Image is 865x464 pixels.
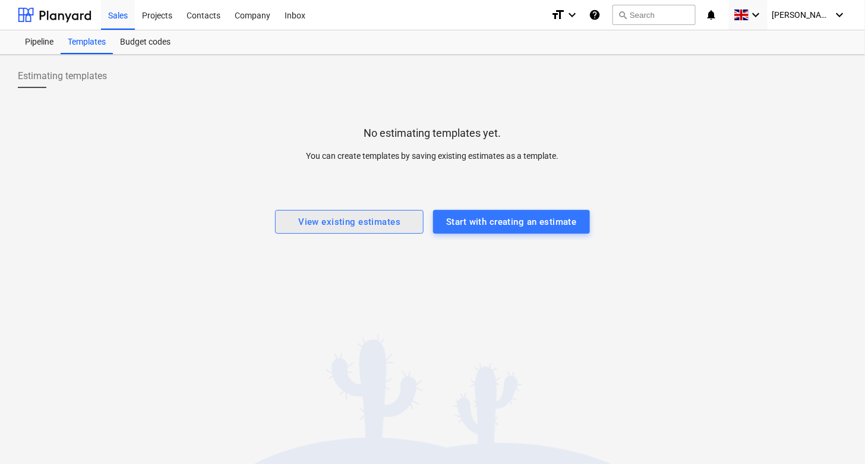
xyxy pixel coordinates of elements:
[833,8,847,22] i: keyboard_arrow_down
[618,10,627,20] span: search
[589,8,601,22] i: Knowledge base
[364,126,501,140] p: No estimating templates yet.
[565,8,579,22] i: keyboard_arrow_down
[18,30,61,54] a: Pipeline
[806,407,865,464] iframe: Chat Widget
[433,210,589,234] button: Start with creating an estimate
[551,8,565,22] i: format_size
[749,8,763,22] i: keyboard_arrow_down
[18,69,107,83] span: Estimating templates
[705,8,717,22] i: notifications
[298,214,400,230] div: View existing estimates
[446,214,576,230] div: Start with creating an estimate
[613,5,696,25] button: Search
[61,30,113,54] a: Templates
[113,30,178,54] a: Budget codes
[772,10,832,20] span: [PERSON_NAME]
[275,210,424,234] button: View existing estimates
[225,150,640,162] p: You can create templates by saving existing estimates as a template.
